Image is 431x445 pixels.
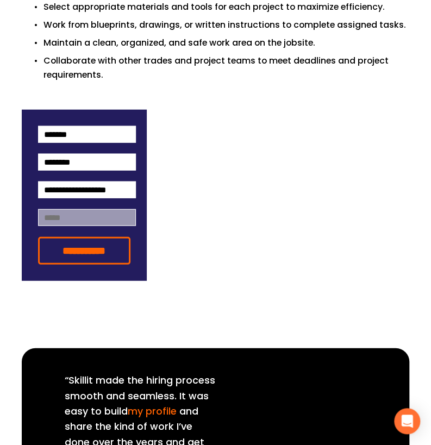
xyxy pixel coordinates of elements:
[43,54,410,82] p: Collaborate with other trades and project teams to meet deadlines and project requirements.
[65,373,218,418] span: “Skillit made the hiring process smooth and seamless. It was easy to build
[43,18,410,32] p: Work from blueprints, drawings, or written instructions to complete assigned tasks.
[43,36,410,49] p: Maintain a clean, organized, and safe work area on the jobsite.
[128,404,177,418] a: my profile
[394,408,420,434] div: Open Intercom Messenger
